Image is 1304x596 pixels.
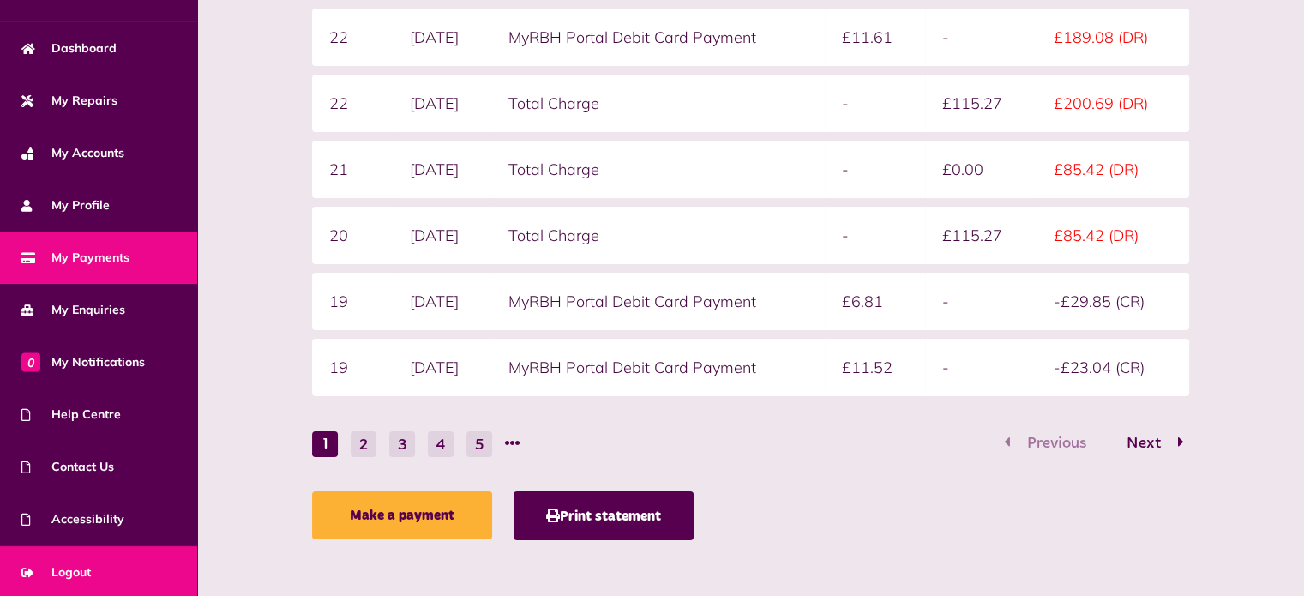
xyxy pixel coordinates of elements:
span: 0 [21,352,40,371]
td: -£29.85 (CR) [1037,273,1189,330]
td: 22 [312,9,392,66]
a: Make a payment [312,491,492,539]
td: [DATE] [393,207,491,264]
span: My Repairs [21,92,117,110]
td: £115.27 [925,75,1037,132]
td: - [825,141,925,198]
span: Contact Us [21,458,114,476]
td: MyRBH Portal Debit Card Payment [491,273,825,330]
span: Accessibility [21,510,124,528]
td: £0.00 [925,141,1037,198]
td: [DATE] [393,273,491,330]
td: 22 [312,75,392,132]
button: Go to page 3 [389,431,415,457]
td: [DATE] [393,75,491,132]
td: £115.27 [925,207,1037,264]
td: MyRBH Portal Debit Card Payment [491,9,825,66]
td: £6.81 [825,273,925,330]
button: Go to page 2 [351,431,376,457]
td: 19 [312,339,392,396]
td: - [925,9,1037,66]
td: £200.69 (DR) [1037,75,1189,132]
td: £85.42 (DR) [1037,207,1189,264]
button: Go to page 2 [1109,431,1189,456]
td: - [925,273,1037,330]
td: MyRBH Portal Debit Card Payment [491,339,825,396]
td: - [925,339,1037,396]
td: Total Charge [491,75,825,132]
td: £85.42 (DR) [1037,141,1189,198]
td: 19 [312,273,392,330]
td: £11.61 [825,9,925,66]
span: Dashboard [21,39,117,57]
td: [DATE] [393,141,491,198]
span: Next [1114,436,1174,451]
td: Total Charge [491,141,825,198]
td: - [825,75,925,132]
span: Help Centre [21,406,121,424]
span: My Payments [21,249,129,267]
td: £11.52 [825,339,925,396]
td: [DATE] [393,339,491,396]
td: -£23.04 (CR) [1037,339,1189,396]
td: - [825,207,925,264]
td: £189.08 (DR) [1037,9,1189,66]
span: Logout [21,563,91,581]
span: My Notifications [21,353,145,371]
button: Print statement [514,491,694,540]
td: 21 [312,141,392,198]
button: Go to page 4 [428,431,454,457]
span: My Accounts [21,144,124,162]
td: [DATE] [393,9,491,66]
span: My Profile [21,196,110,214]
span: My Enquiries [21,301,125,319]
button: Go to page 5 [466,431,492,457]
td: Total Charge [491,207,825,264]
td: 20 [312,207,392,264]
